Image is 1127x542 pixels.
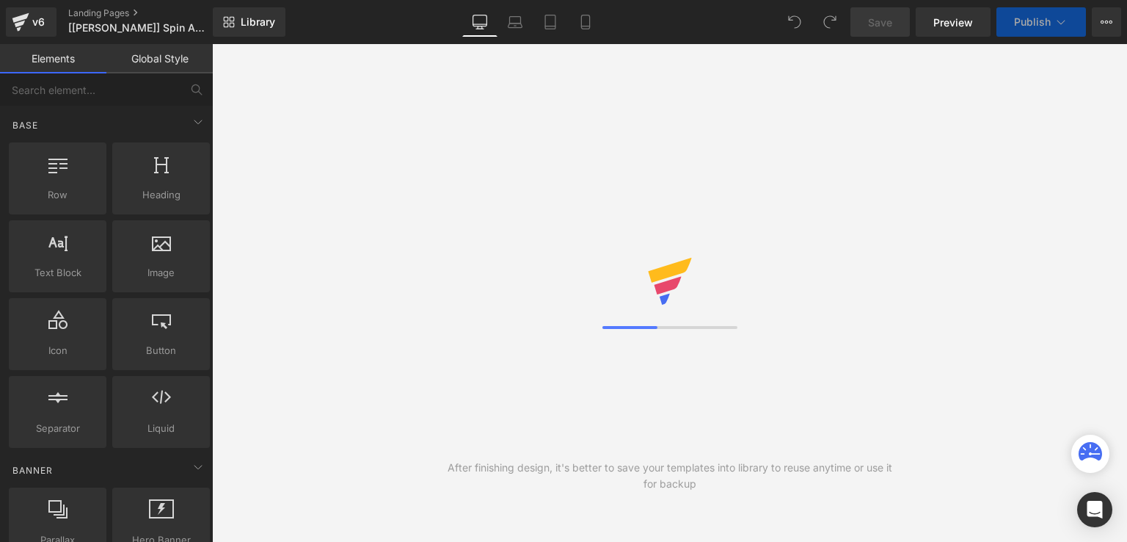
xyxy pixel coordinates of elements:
span: Row [13,187,102,203]
div: Open Intercom Messenger [1077,492,1112,527]
button: Undo [780,7,809,37]
span: Button [117,343,205,358]
a: Preview [916,7,991,37]
div: After finishing design, it's better to save your templates into library to reuse anytime or use i... [441,460,899,492]
a: Tablet [533,7,568,37]
span: Banner [11,463,54,477]
a: Landing Pages [68,7,237,19]
span: Publish [1014,16,1051,28]
a: v6 [6,7,56,37]
a: Global Style [106,44,213,73]
button: More [1092,7,1121,37]
span: [[PERSON_NAME]] Spin And Sure Win [68,22,209,34]
span: Text Block [13,265,102,281]
a: Desktop [462,7,497,37]
span: Liquid [117,421,205,436]
div: v6 [29,12,48,32]
span: Heading [117,187,205,203]
span: Library [241,15,275,29]
a: Mobile [568,7,603,37]
span: Image [117,265,205,281]
span: Separator [13,421,102,436]
button: Publish [996,7,1086,37]
span: Base [11,118,40,132]
button: Redo [815,7,845,37]
a: Laptop [497,7,533,37]
span: Save [868,15,892,30]
a: New Library [213,7,285,37]
span: Icon [13,343,102,358]
span: Preview [933,15,973,30]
